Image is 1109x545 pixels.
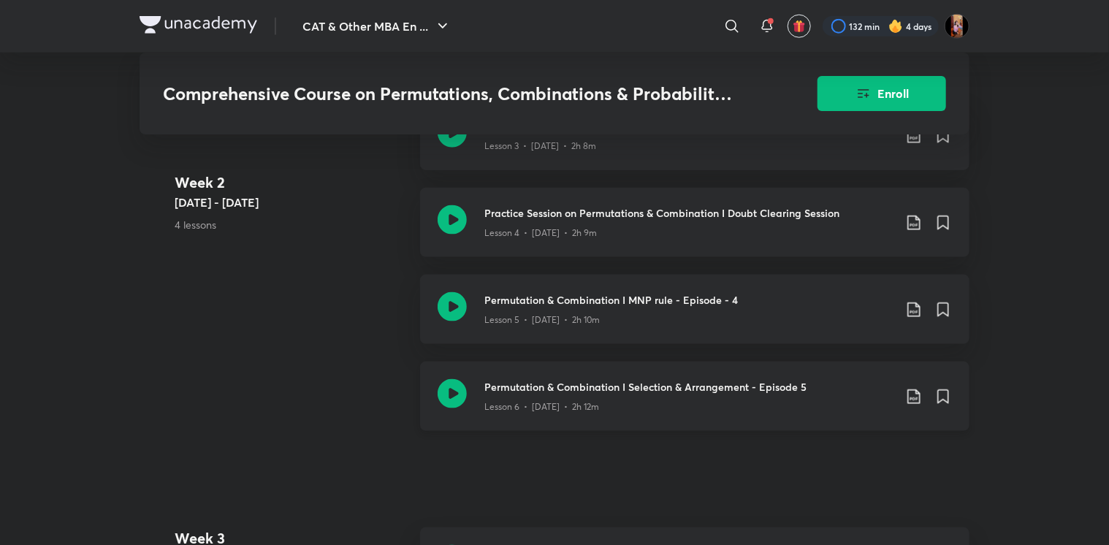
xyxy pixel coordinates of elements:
h3: Permutation & Combination I Selection & Arrangement - Episode 5 [484,379,893,395]
p: Lesson 6 • [DATE] • 2h 12m [484,400,599,413]
h3: Permutation & Combination I MNP rule - Episode - 4 [484,292,893,308]
button: Enroll [818,76,946,111]
h5: [DATE] - [DATE] [175,194,408,211]
p: 4 lessons [175,217,408,232]
img: avatar [793,20,806,33]
button: CAT & Other MBA En ... [294,12,460,41]
a: Practice Session on Permutations & Combination I Doubt Clearing SessionLesson 4 • [DATE] • 2h 9m [420,188,969,275]
p: Lesson 4 • [DATE] • 2h 9m [484,226,597,240]
a: Permutation & Combination I Selection & Arrangement - Episode 5Lesson 6 • [DATE] • 2h 12m [420,362,969,449]
p: Lesson 5 • [DATE] • 2h 10m [484,313,600,327]
a: Permutation & Combination I MNP rule - Episode - 4Lesson 5 • [DATE] • 2h 10m [420,275,969,362]
img: Company Logo [140,16,257,34]
a: Company Logo [140,16,257,37]
h3: Practice Session on Permutations & Combination I Doubt Clearing Session [484,205,893,221]
img: Aayushi Kumari [945,14,969,39]
h3: Comprehensive Course on Permutations, Combinations & Probability for CAT 2023 [163,83,735,104]
button: avatar [788,15,811,38]
img: streak [888,19,903,34]
a: Permutation & Combination I Arrangement - Episode 3Lesson 3 • [DATE] • 2h 8m [420,101,969,188]
h4: Week 2 [175,172,408,194]
p: Lesson 3 • [DATE] • 2h 8m [484,140,596,153]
